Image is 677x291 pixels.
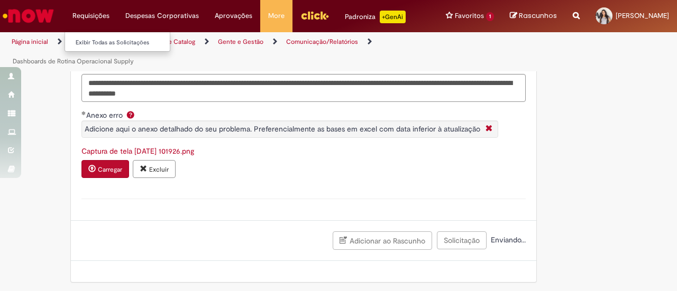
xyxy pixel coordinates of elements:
[81,74,526,102] textarea: Descrição detalhada do erro
[72,11,109,21] span: Requisições
[483,124,495,135] i: Fechar More information Por question_anexo_erro
[616,11,669,20] span: [PERSON_NAME]
[81,146,194,156] a: Download de Captura de tela 2025-09-29 101926.png
[519,11,557,21] span: Rascunhos
[65,32,170,52] ul: Requisições
[86,110,125,120] span: Anexo erro
[98,165,122,174] small: Carregar
[125,11,199,21] span: Despesas Corporativas
[12,37,48,46] a: Página inicial
[81,160,129,178] button: Carregar anexo de Anexo erro Required
[489,235,526,245] span: Enviando...
[218,37,263,46] a: Gente e Gestão
[215,11,252,21] span: Aprovações
[149,165,169,174] small: Excluir
[455,11,484,21] span: Favoritos
[1,5,56,26] img: ServiceNow
[13,57,134,65] a: Dashboards de Rotina Operacional Supply
[8,32,443,71] ul: Trilhas de página
[380,11,406,23] p: +GenAi
[300,7,329,23] img: click_logo_yellow_360x200.png
[85,124,480,134] span: Adicione aqui o anexo detalhado do seu problema. Preferencialmente as bases em excel com data inf...
[510,11,557,21] a: Rascunhos
[150,37,195,46] a: Service Catalog
[124,110,137,119] span: Ajuda para Anexo erro
[133,160,176,178] button: Excluir anexo Captura de tela 2025-09-29 101926.png
[268,11,285,21] span: More
[486,12,494,21] span: 1
[81,111,86,115] span: Obrigatório Preenchido
[286,37,358,46] a: Comunicação/Relatórios
[345,11,406,23] div: Padroniza
[65,37,181,49] a: Exibir Todas as Solicitações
